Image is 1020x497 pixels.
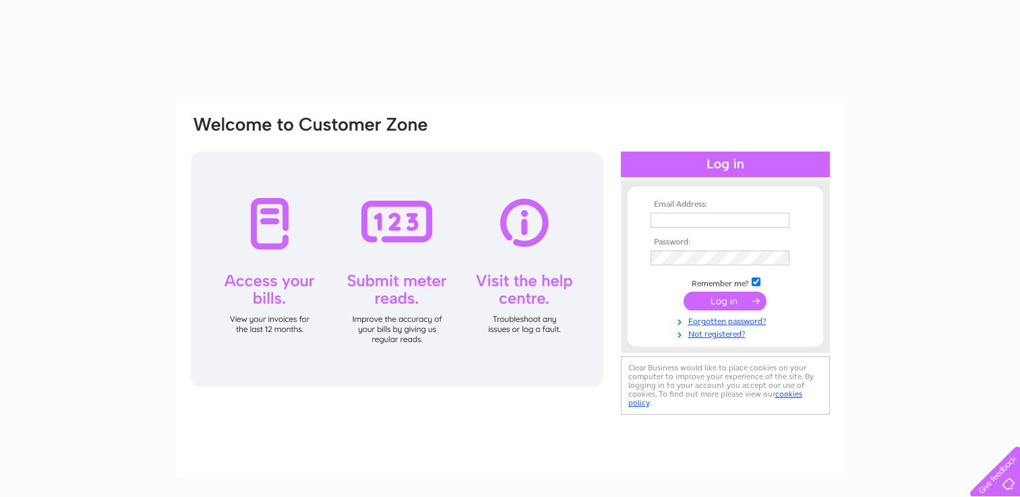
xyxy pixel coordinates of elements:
input: Submit [684,292,767,310]
th: Email Address: [647,200,804,209]
td: Remember me? [647,275,804,289]
div: Clear Business would like to place cookies on your computer to improve your experience of the sit... [621,356,830,415]
a: Forgotten password? [651,314,804,327]
a: cookies policy [628,389,802,407]
th: Password: [647,238,804,247]
a: Not registered? [651,327,804,339]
